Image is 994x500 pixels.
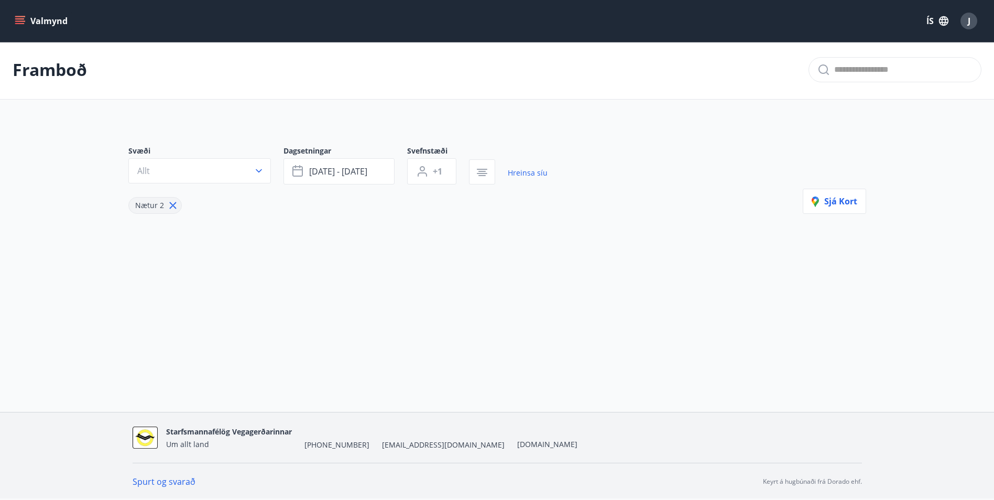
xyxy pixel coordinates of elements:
span: Starfsmannafélög Vegagerðarinnar [166,427,292,437]
button: menu [13,12,72,30]
span: +1 [433,166,442,177]
a: [DOMAIN_NAME] [517,439,577,449]
span: Allt [137,165,150,177]
button: Allt [128,158,271,183]
div: Nætur 2 [128,197,182,214]
button: Sjá kort [803,189,866,214]
span: [EMAIL_ADDRESS][DOMAIN_NAME] [382,440,505,450]
span: [PHONE_NUMBER] [304,440,369,450]
span: Um allt land [166,439,209,449]
span: J [968,15,970,27]
button: ÍS [921,12,954,30]
span: Dagsetningar [283,146,407,158]
a: Spurt og svarað [133,476,195,487]
a: Hreinsa síu [508,161,548,184]
img: suBotUq1GBnnm8aIt3p4JrVVQbDVnVd9Xe71I8RX.jpg [133,427,158,449]
span: Sjá kort [812,195,857,207]
button: +1 [407,158,456,184]
span: [DATE] - [DATE] [309,166,367,177]
button: [DATE] - [DATE] [283,158,395,184]
p: Keyrt á hugbúnaði frá Dorado ehf. [763,477,862,486]
span: Svefnstæði [407,146,469,158]
button: J [956,8,981,34]
p: Framboð [13,58,87,81]
span: Svæði [128,146,283,158]
span: Nætur 2 [135,200,164,210]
